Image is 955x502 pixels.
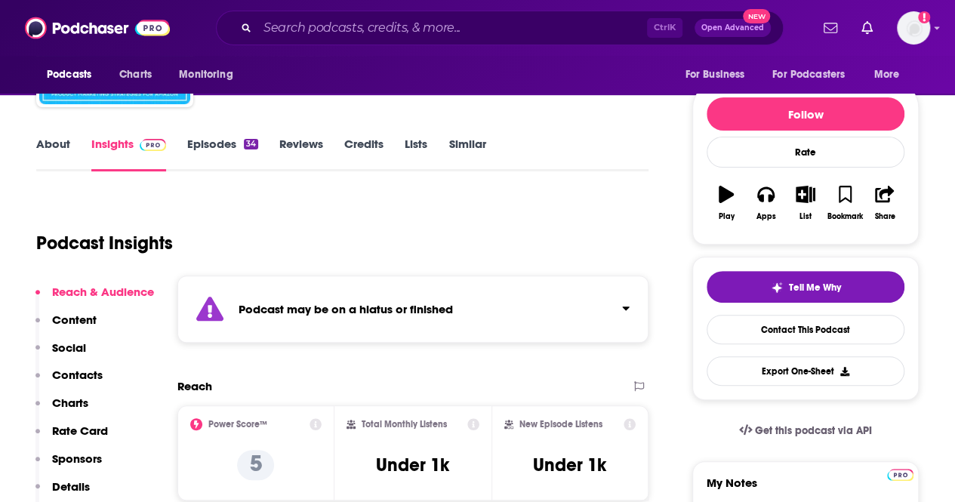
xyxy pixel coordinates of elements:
[533,454,606,476] h3: Under 1k
[772,64,845,85] span: For Podcasters
[179,64,233,85] span: Monitoring
[52,396,88,410] p: Charts
[887,467,913,481] a: Pro website
[707,271,904,303] button: tell me why sparkleTell Me Why
[405,137,427,171] a: Lists
[187,137,258,171] a: Episodes34
[707,137,904,168] div: Rate
[168,60,252,89] button: open menu
[519,419,602,430] h2: New Episode Listens
[36,137,70,171] a: About
[707,97,904,131] button: Follow
[119,64,152,85] span: Charts
[647,18,682,38] span: Ctrl K
[47,64,91,85] span: Podcasts
[727,412,884,449] a: Get this podcast via API
[35,340,86,368] button: Social
[52,423,108,438] p: Rate Card
[140,139,166,151] img: Podchaser Pro
[216,11,784,45] div: Search podcasts, credits, & more...
[177,276,648,343] section: Click to expand status details
[707,315,904,344] a: Contact This Podcast
[35,396,88,423] button: Charts
[695,19,771,37] button: Open AdvancedNew
[855,15,879,41] a: Show notifications dropdown
[789,282,841,294] span: Tell Me Why
[35,368,103,396] button: Contacts
[864,60,919,89] button: open menu
[177,379,212,393] h2: Reach
[35,423,108,451] button: Rate Card
[897,11,930,45] button: Show profile menu
[362,419,447,430] h2: Total Monthly Listens
[376,454,449,476] h3: Under 1k
[52,340,86,355] p: Social
[91,137,166,171] a: InsightsPodchaser Pro
[756,212,776,221] div: Apps
[799,212,812,221] div: List
[746,176,785,230] button: Apps
[244,139,258,149] div: 34
[786,176,825,230] button: List
[755,424,872,437] span: Get this podcast via API
[897,11,930,45] span: Logged in as esmith_bg
[52,479,90,494] p: Details
[344,137,384,171] a: Credits
[707,476,904,502] label: My Notes
[897,11,930,45] img: User Profile
[257,16,647,40] input: Search podcasts, credits, & more...
[918,11,930,23] svg: Add a profile image
[707,176,746,230] button: Play
[762,60,867,89] button: open menu
[743,9,770,23] span: New
[874,212,895,221] div: Share
[448,137,485,171] a: Similar
[887,469,913,481] img: Podchaser Pro
[719,212,735,221] div: Play
[35,451,102,479] button: Sponsors
[36,232,173,254] h1: Podcast Insights
[685,64,744,85] span: For Business
[35,313,97,340] button: Content
[701,24,764,32] span: Open Advanced
[25,14,170,42] img: Podchaser - Follow, Share and Rate Podcasts
[825,176,864,230] button: Bookmark
[52,313,97,327] p: Content
[827,212,863,221] div: Bookmark
[237,450,274,480] p: 5
[818,15,843,41] a: Show notifications dropdown
[279,137,323,171] a: Reviews
[52,368,103,382] p: Contacts
[109,60,161,89] a: Charts
[865,176,904,230] button: Share
[208,419,267,430] h2: Power Score™
[874,64,900,85] span: More
[52,451,102,466] p: Sponsors
[674,60,763,89] button: open menu
[36,60,111,89] button: open menu
[771,282,783,294] img: tell me why sparkle
[52,285,154,299] p: Reach & Audience
[35,285,154,313] button: Reach & Audience
[707,356,904,386] button: Export One-Sheet
[239,302,453,316] strong: Podcast may be on a hiatus or finished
